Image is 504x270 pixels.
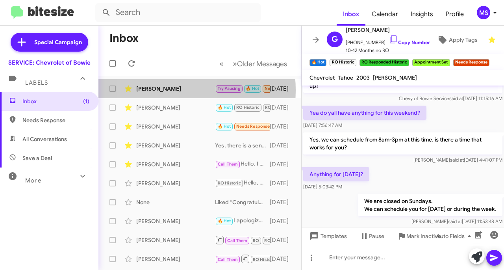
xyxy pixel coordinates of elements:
small: Needs Response [453,59,489,66]
div: [PERSON_NAME] [136,160,215,168]
p: We are closed on Sundays. We can schedule you for [DATE] or during the week. [358,194,502,216]
span: Templates [308,229,347,243]
span: [PERSON_NAME] [DATE] 11:53:48 AM [411,218,502,224]
small: 🔥 Hot [309,59,326,66]
button: Auto Fields [430,229,480,243]
div: Hello, I am sorry for the delayed response. Has anyone gave you a call back? [215,160,270,169]
span: said at [448,218,462,224]
a: Copy Number [389,39,430,45]
span: Call Them [218,162,238,167]
div: None [136,198,215,206]
span: Call Them [218,257,238,262]
span: Chevy of Bowie Service [DATE] 11:15:16 AM [399,95,502,101]
a: Special Campaign [11,33,88,52]
span: 10-12 Months no RO [346,47,430,54]
span: [PHONE_NUMBER] [346,35,430,47]
div: [DATE] [270,217,295,225]
div: I apologize for the delay, did you still need to schedule? [215,216,270,225]
span: Apply Tags [449,33,478,47]
a: Inbox [337,3,365,26]
span: Older Messages [237,60,287,68]
div: [PERSON_NAME] [136,104,215,112]
p: Yes, we can schedule from 8am-3pm at this time. is there a time that works for you? [303,132,502,155]
span: 2003 [356,74,370,81]
div: [PERSON_NAME] [136,236,215,244]
button: Pause [353,229,391,243]
span: said at [450,157,464,163]
span: RO Responded [264,238,295,243]
span: Special Campaign [34,38,82,46]
button: Previous [215,56,228,72]
span: 🔥 Hot [218,218,231,223]
span: [PERSON_NAME] [DATE] 4:41:07 PM [413,157,502,163]
span: Auto Fields [436,229,474,243]
span: Inbox [22,97,89,105]
span: RO Historic [253,257,276,262]
small: RO Responded Historic [359,59,409,66]
div: SERVICE: Chevrolet of Bowie [8,59,91,67]
span: Needs Response [265,86,298,91]
div: [PERSON_NAME] [136,255,215,263]
span: said at [449,95,463,101]
span: Mark Inactive [406,229,441,243]
div: [PERSON_NAME] [136,85,215,93]
button: Templates [302,229,353,243]
span: [PERSON_NAME] [373,74,417,81]
span: Chevrolet [309,74,335,81]
span: [DATE] 7:56:47 AM [303,122,342,128]
div: MS [477,6,490,19]
span: RO Historic [236,105,259,110]
span: » [233,59,237,69]
div: [PERSON_NAME] [136,179,215,187]
div: [PERSON_NAME] [136,142,215,149]
span: Labels [25,79,48,86]
div: [PERSON_NAME] [136,123,215,130]
span: RO Historic [218,181,241,186]
small: RO Historic [330,59,356,66]
span: RO [253,238,259,243]
p: Yea do yall have anything for this weekend? [303,106,426,120]
button: Apply Tags [430,33,484,47]
div: [DATE] [270,123,295,130]
span: [PERSON_NAME] [346,25,430,35]
div: Ok. How much is the service and do you do them on the weekend? [215,122,270,131]
span: 🔥 Hot [218,124,231,129]
span: 🔥 Hot [246,86,259,91]
div: [DATE] [270,236,295,244]
span: Try Pausing [218,86,241,91]
span: Pause [369,229,384,243]
span: 🔥 Hot [218,105,231,110]
div: [DATE] [270,104,295,112]
span: All Conversations [22,135,67,143]
div: We do and it looks available all throughout the day, What time works for you. [215,254,270,264]
span: « [219,59,224,69]
div: [DATE] [270,85,295,93]
div: Hello, Chevrolet recommends service every 5,000 to 6,000 miles or 6 months. Unless you have servi... [215,179,270,188]
div: Can you update me on the seatbelt part ? [215,84,270,93]
a: Calendar [365,3,404,26]
div: [PERSON_NAME] [136,217,215,225]
span: (1) [83,97,89,105]
span: Needs Response [22,116,89,124]
div: Inbound Call [215,235,270,245]
span: Call Them [227,238,248,243]
div: [DATE] [270,160,295,168]
button: Mark Inactive [391,229,447,243]
div: [DATE] [270,142,295,149]
a: Profile [439,3,470,26]
button: MS [470,6,495,19]
h1: Inbox [109,32,139,45]
span: Save a Deal [22,154,52,162]
span: Tahoe [338,74,353,81]
small: Appointment Set [412,59,450,66]
div: Anything for [DATE]? [215,103,270,112]
div: Yes, there is a sensor and calibration that needs to be done. $190.00 in labor and the sensor is ... [215,142,270,149]
a: Insights [404,3,439,26]
span: G [332,33,338,46]
div: [DATE] [270,179,295,187]
div: Liked “Congratulations! That information should be from the warranty company” [215,198,270,206]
